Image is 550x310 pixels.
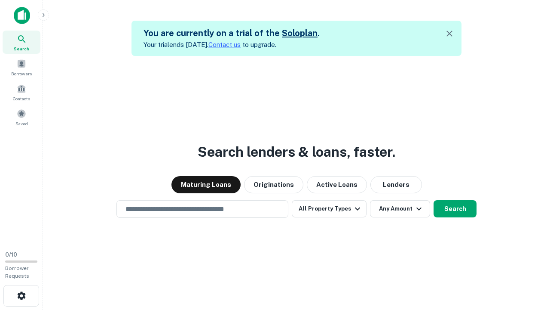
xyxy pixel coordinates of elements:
[198,142,395,162] h3: Search lenders & loans, faster.
[14,45,29,52] span: Search
[15,120,28,127] span: Saved
[3,31,40,54] a: Search
[3,81,40,104] a: Contacts
[292,200,367,217] button: All Property Types
[208,41,241,48] a: Contact us
[5,265,29,279] span: Borrower Requests
[507,241,550,282] iframe: Chat Widget
[3,56,40,79] a: Borrowers
[11,70,32,77] span: Borrowers
[13,95,30,102] span: Contacts
[282,28,318,38] a: Soloplan
[434,200,477,217] button: Search
[144,27,320,40] h5: You are currently on a trial of the .
[307,176,367,193] button: Active Loans
[370,176,422,193] button: Lenders
[5,251,17,258] span: 0 / 10
[3,105,40,129] a: Saved
[14,7,30,24] img: capitalize-icon.png
[171,176,241,193] button: Maturing Loans
[244,176,303,193] button: Originations
[370,200,430,217] button: Any Amount
[144,40,320,50] p: Your trial ends [DATE]. to upgrade.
